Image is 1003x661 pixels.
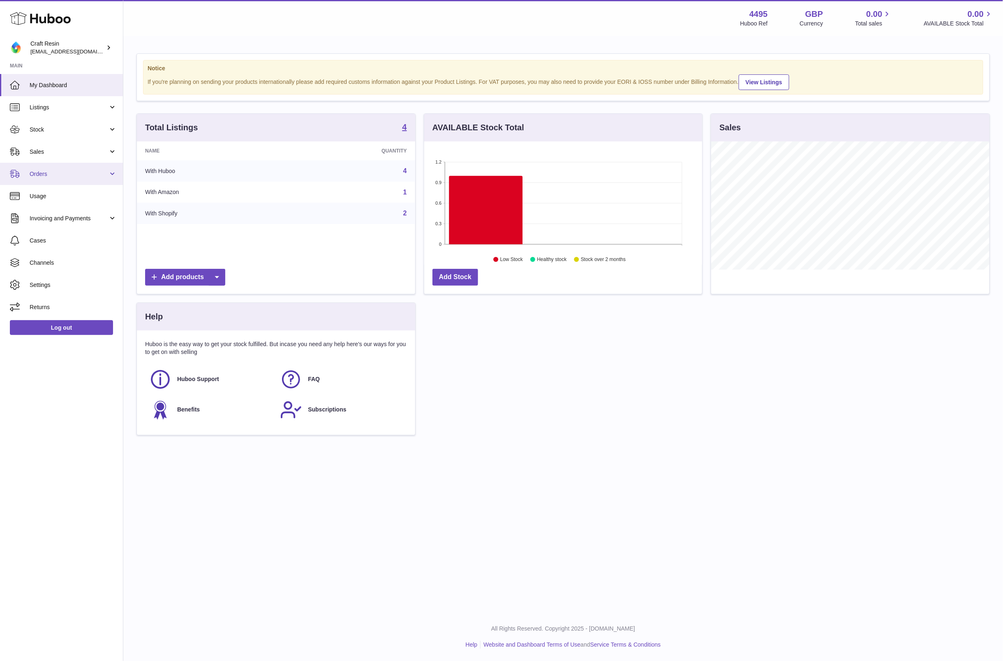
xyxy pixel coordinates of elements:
a: Add products [145,269,225,286]
strong: GBP [805,9,823,20]
li: and [481,641,661,649]
span: Benefits [177,406,200,414]
th: Name [137,141,289,160]
a: Log out [10,320,113,335]
span: [EMAIL_ADDRESS][DOMAIN_NAME] [30,48,121,55]
a: Website and Dashboard Terms of Use [483,641,580,648]
a: 2 [403,210,407,217]
a: Add Stock [432,269,478,286]
a: View Listings [739,74,789,90]
div: Craft Resin [30,40,104,55]
span: Orders [30,170,108,178]
text: 0.9 [435,180,441,185]
a: 0.00 Total sales [855,9,892,28]
a: 0.00 AVAILABLE Stock Total [924,9,993,28]
a: 1 [403,189,407,196]
td: With Amazon [137,182,289,203]
span: Cases [30,237,117,245]
span: Invoicing and Payments [30,215,108,222]
span: Stock [30,126,108,134]
div: Huboo Ref [740,20,768,28]
span: AVAILABLE Stock Total [924,20,993,28]
span: Settings [30,281,117,289]
strong: Notice [148,65,979,72]
h3: Help [145,311,163,322]
span: Returns [30,303,117,311]
text: 1.2 [435,159,441,164]
a: 4 [403,167,407,174]
h3: Total Listings [145,122,198,133]
a: 4 [402,123,407,133]
span: 0.00 [867,9,883,20]
span: Sales [30,148,108,156]
th: Quantity [289,141,415,160]
strong: 4 [402,123,407,131]
img: craftresinuk@gmail.com [10,42,22,54]
div: If you're planning on sending your products internationally please add required customs informati... [148,73,979,90]
span: Usage [30,192,117,200]
span: Listings [30,104,108,111]
text: Stock over 2 months [581,257,626,263]
span: Total sales [855,20,892,28]
a: Benefits [149,399,272,421]
a: Subscriptions [280,399,402,421]
span: FAQ [308,375,320,383]
td: With Shopify [137,203,289,224]
p: Huboo is the easy way to get your stock fulfilled. But incase you need any help here's our ways f... [145,340,407,356]
span: My Dashboard [30,81,117,89]
text: Healthy stock [537,257,567,263]
span: 0.00 [968,9,984,20]
a: Huboo Support [149,368,272,391]
a: Service Terms & Conditions [590,641,661,648]
text: Low Stock [500,257,523,263]
div: Currency [800,20,823,28]
a: FAQ [280,368,402,391]
text: 0 [439,242,441,247]
span: Channels [30,259,117,267]
strong: 4495 [749,9,768,20]
span: Subscriptions [308,406,346,414]
text: 0.3 [435,221,441,226]
td: With Huboo [137,160,289,182]
p: All Rights Reserved. Copyright 2025 - [DOMAIN_NAME] [130,625,996,633]
span: Huboo Support [177,375,219,383]
h3: AVAILABLE Stock Total [432,122,524,133]
a: Help [466,641,478,648]
h3: Sales [719,122,741,133]
text: 0.6 [435,201,441,206]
